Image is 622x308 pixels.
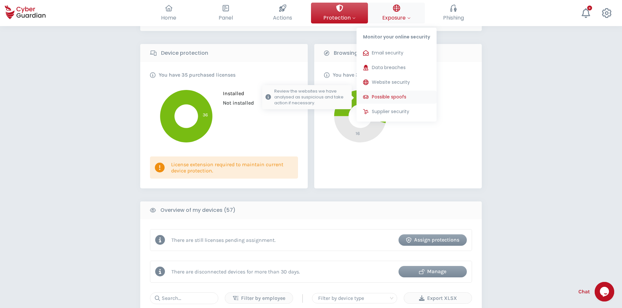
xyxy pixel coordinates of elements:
button: Manage [399,266,467,277]
p: Review the websites we have analysed as suspicious and take action if necessary. [274,88,348,106]
input: Search... [150,292,218,304]
p: There are disconnected devices for more than 30 days. [171,269,300,275]
p: You have 35 purchased licenses [159,72,236,78]
button: Data breaches [357,61,437,74]
span: Actions [273,14,292,22]
button: Export XLSX [404,292,472,304]
span: Installed [218,90,244,96]
button: Assign protections [399,234,467,246]
button: Supplier security [357,105,437,118]
b: Overview of my devices (57) [160,206,236,214]
div: Manage [403,268,462,275]
span: Protection [323,14,356,22]
span: Website security [372,79,410,86]
span: Exposure [382,14,411,22]
div: Filter by employee [230,294,288,302]
button: Website security [357,76,437,89]
b: Device protection [161,49,208,57]
span: Phishing [443,14,464,22]
button: Filter by employee [225,292,293,304]
span: Email security [372,50,403,56]
p: Monitor your online security [357,28,437,43]
p: You have 35 purchased licenses [333,72,410,78]
p: License extension required to maintain current device protection. [171,161,293,174]
span: Home [161,14,176,22]
div: + [587,6,592,10]
p: There are still licenses pending assignment. [171,237,276,243]
span: Not installed [218,100,254,106]
button: Protection [311,3,368,23]
span: Possible spoofs [372,94,406,100]
button: ExposureMonitor your online securityEmail securityData breachesWebsite securityPossible spoofsRev... [368,3,425,23]
button: Email security [357,47,437,60]
button: Possible spoofsReview the websites we have analysed as suspicious and take action if necessary. [357,91,437,104]
span: Panel [219,14,233,22]
button: Panel [197,3,254,23]
span: | [301,293,304,303]
span: Supplier security [372,108,409,115]
span: Data breaches [372,64,406,71]
button: Actions [254,3,311,23]
div: Export XLSX [409,294,467,302]
button: Phishing [425,3,482,23]
b: Browsing protection [334,49,387,57]
iframe: chat widget [595,282,615,301]
button: Home [140,3,197,23]
span: Chat [578,288,590,296]
div: Assign protections [403,236,462,244]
